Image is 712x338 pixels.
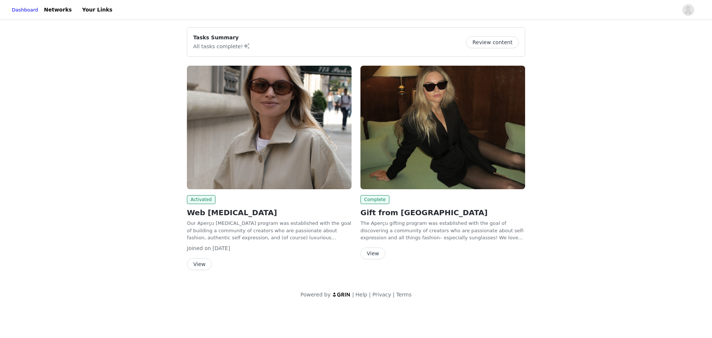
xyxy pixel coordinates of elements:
[187,262,212,267] a: View
[360,247,385,259] button: View
[360,251,385,256] a: View
[187,220,352,242] p: Our Aperçu [MEDICAL_DATA] program was established with the goal of building a community of creato...
[40,1,76,18] a: Networks
[360,220,525,242] p: The Aperçu gifting program was established with the goal of discovering a community of creators w...
[372,292,391,298] a: Privacy
[193,34,250,42] p: Tasks Summary
[393,292,395,298] span: |
[360,66,525,189] img: Aperçu Eyewear
[352,292,354,298] span: |
[356,292,367,298] a: Help
[187,66,352,189] img: Aperçu Eyewear
[212,245,230,251] span: [DATE]
[78,1,117,18] a: Your Links
[187,207,352,218] h2: Web [MEDICAL_DATA]
[332,292,351,297] img: logo
[187,195,215,204] span: Activated
[396,292,411,298] a: Terms
[685,4,692,16] div: avatar
[187,245,211,251] span: Joined on
[300,292,330,298] span: Powered by
[360,207,525,218] h2: Gift from [GEOGRAPHIC_DATA]
[369,292,371,298] span: |
[193,42,250,50] p: All tasks complete!
[466,36,519,48] button: Review content
[187,258,212,270] button: View
[360,195,389,204] span: Complete
[12,6,38,14] a: Dashboard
